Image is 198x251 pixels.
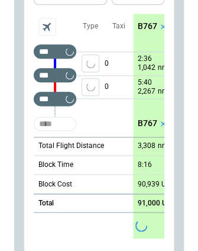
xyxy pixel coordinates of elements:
[34,117,76,131] div: Too short
[138,63,155,73] p: 1,042
[34,68,76,82] div: Too short
[138,179,175,188] p: 90,939 USD
[138,198,176,207] p: 91,000 USD
[138,21,157,31] p: B767
[138,78,152,87] p: 5:40
[82,78,99,96] button: left aligned
[158,86,168,96] p: nm
[138,141,155,150] p: 3,308
[138,160,152,169] p: 8:16
[158,63,168,73] p: nm
[38,199,54,207] h6: Total
[138,86,155,96] p: 2,267
[105,52,133,75] p: 0
[158,141,168,151] p: nm
[38,179,72,189] p: Block Cost
[83,21,98,31] p: Type
[38,141,104,151] p: Total Flight Distance
[138,118,157,128] p: B767
[112,21,125,31] p: Taxi
[38,18,56,36] span: Aircraft selection
[82,54,99,72] button: left aligned
[82,54,99,72] span: Type of sector
[105,76,133,98] p: 0
[82,78,99,96] span: Type of sector
[138,54,152,63] p: 2:36
[34,92,76,106] div: Too short
[38,160,73,170] p: Block Time
[34,44,76,59] div: Too short
[133,14,164,239] div: scrollable content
